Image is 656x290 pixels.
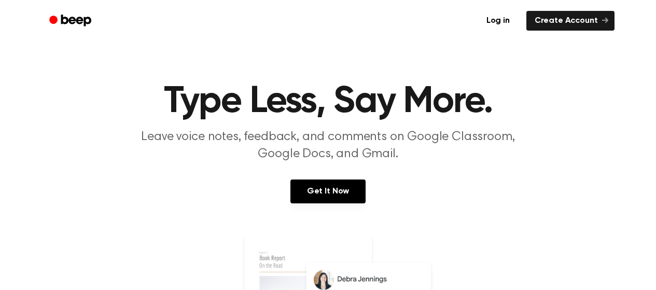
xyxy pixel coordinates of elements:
a: Log in [476,9,520,33]
h1: Type Less, Say More. [63,83,594,120]
a: Create Account [526,11,615,31]
a: Get It Now [290,179,366,203]
a: Beep [42,11,101,31]
p: Leave voice notes, feedback, and comments on Google Classroom, Google Docs, and Gmail. [129,129,527,163]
